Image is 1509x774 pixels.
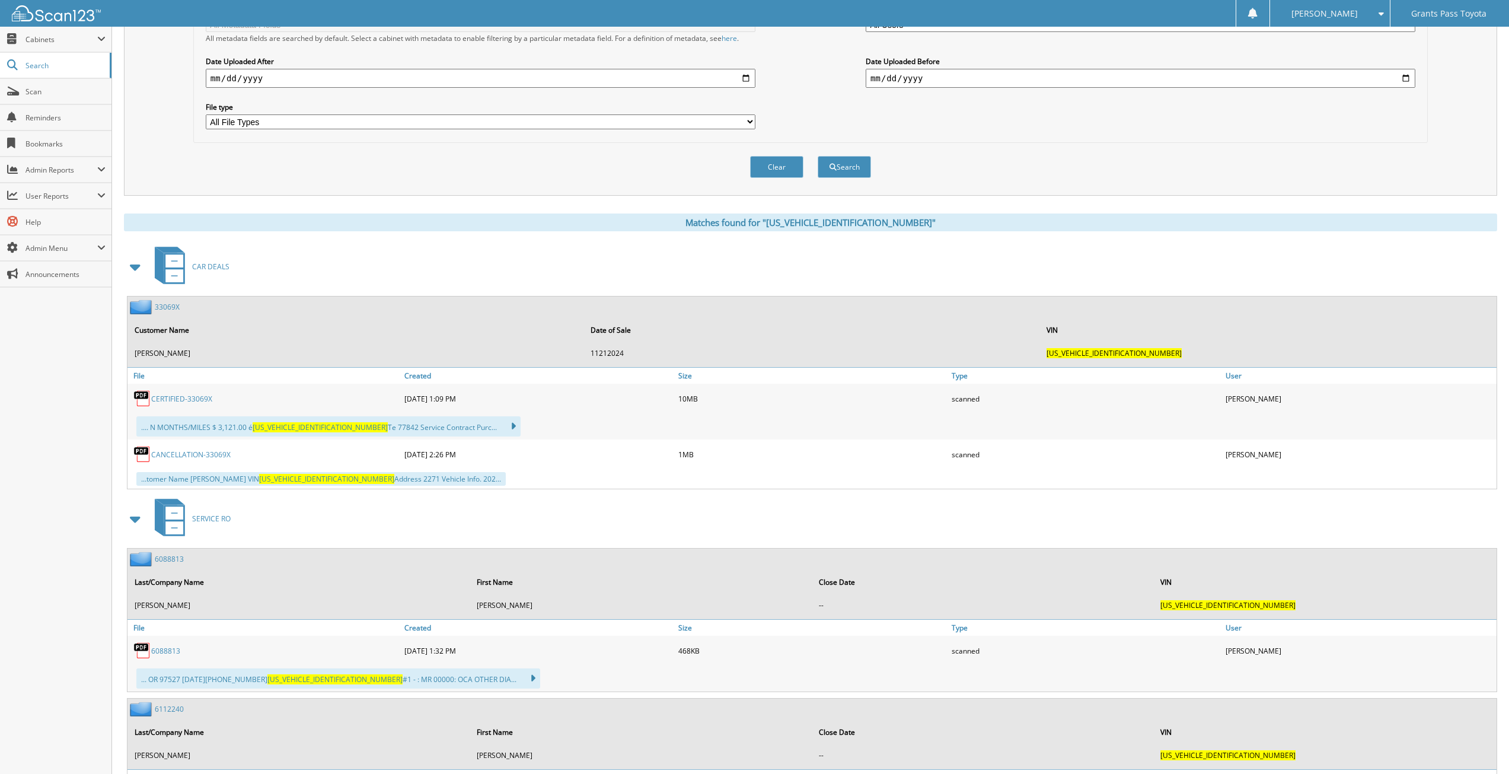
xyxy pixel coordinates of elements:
label: Date Uploaded Before [866,56,1415,66]
th: Date of Sale [585,318,1039,342]
div: [DATE] 1:32 PM [401,639,675,662]
a: 6088813 [155,554,184,564]
div: scanned [949,442,1223,466]
span: [US_VEHICLE_IDENTIFICATION_NUMBER] [267,674,403,684]
label: File type [206,102,755,112]
a: Size [675,620,949,636]
a: SERVICE RO [148,495,231,542]
th: Customer Name [129,318,583,342]
input: end [866,69,1415,88]
a: File [127,368,401,384]
iframe: Chat Widget [1450,717,1509,774]
td: -- [813,595,1154,615]
span: Cabinets [25,34,97,44]
span: Announcements [25,269,106,279]
a: File [127,620,401,636]
div: scanned [949,639,1223,662]
a: Type [949,620,1223,636]
span: [PERSON_NAME] [1291,10,1358,17]
div: Matches found for "[US_VEHICLE_IDENTIFICATION_NUMBER]" [124,214,1497,231]
th: Last/Company Name [129,720,470,744]
span: SERVICE RO [192,514,231,524]
td: [PERSON_NAME] [129,343,583,363]
td: [PERSON_NAME] [129,595,470,615]
a: Size [675,368,949,384]
div: scanned [949,387,1223,410]
a: CAR DEALS [148,243,229,290]
td: [PERSON_NAME] [129,746,470,765]
img: PDF.png [133,390,151,407]
a: Created [401,368,675,384]
div: 468KB [675,639,949,662]
span: CAR DEALS [192,262,229,272]
div: ... OR 97527 [DATE][PHONE_NUMBER] #1 - : MR 00000: OCA OTHER DIA... [136,668,540,689]
div: [PERSON_NAME] [1223,442,1497,466]
th: VIN [1041,318,1495,342]
span: Bookmarks [25,139,106,149]
div: [PERSON_NAME] [1223,387,1497,410]
a: 33069X [155,302,180,312]
th: First Name [471,720,812,744]
span: Grants Pass Toyota [1411,10,1486,17]
span: Reminders [25,113,106,123]
a: 6112240 [155,704,184,714]
span: Admin Reports [25,165,97,175]
label: Date Uploaded After [206,56,755,66]
a: Created [401,620,675,636]
span: Help [25,217,106,227]
a: CANCELLATION-33069X [151,450,231,460]
th: Close Date [813,720,1154,744]
td: 11212024 [585,343,1039,363]
span: [US_VEHICLE_IDENTIFICATION_NUMBER] [1160,600,1296,610]
a: User [1223,368,1497,384]
span: Scan [25,87,106,97]
div: [PERSON_NAME] [1223,639,1497,662]
span: [US_VEHICLE_IDENTIFICATION_NUMBER] [1160,750,1296,760]
img: folder2.png [130,300,155,314]
a: 6088813 [151,646,180,656]
th: Close Date [813,570,1154,594]
button: Clear [750,156,803,178]
th: VIN [1154,570,1495,594]
span: [US_VEHICLE_IDENTIFICATION_NUMBER] [1047,348,1182,358]
img: folder2.png [130,552,155,566]
img: PDF.png [133,642,151,660]
td: [PERSON_NAME] [471,746,812,765]
span: Admin Menu [25,243,97,253]
div: ...tomer Name [PERSON_NAME] VIN Address 2271 Vehicle Info. 202... [136,472,506,486]
th: VIN [1154,720,1495,744]
div: .... N MONTHS/MILES $ 3,121.00 é Te 77842 Service Contract Purc... [136,416,521,437]
span: User Reports [25,191,97,201]
th: First Name [471,570,812,594]
span: [US_VEHICLE_IDENTIFICATION_NUMBER] [259,474,394,484]
a: User [1223,620,1497,636]
img: PDF.png [133,445,151,463]
div: 10MB [675,387,949,410]
td: -- [813,746,1154,765]
a: Type [949,368,1223,384]
input: start [206,69,755,88]
td: [PERSON_NAME] [471,595,812,615]
a: CERTIFIED-33069X [151,394,212,404]
div: All metadata fields are searched by default. Select a cabinet with metadata to enable filtering b... [206,33,755,43]
img: scan123-logo-white.svg [12,5,101,21]
a: here [722,33,737,43]
th: Last/Company Name [129,570,470,594]
span: Search [25,60,104,71]
span: [US_VEHICLE_IDENTIFICATION_NUMBER] [253,422,388,432]
img: folder2.png [130,702,155,716]
div: 1MB [675,442,949,466]
div: [DATE] 1:09 PM [401,387,675,410]
div: [DATE] 2:26 PM [401,442,675,466]
button: Search [818,156,871,178]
